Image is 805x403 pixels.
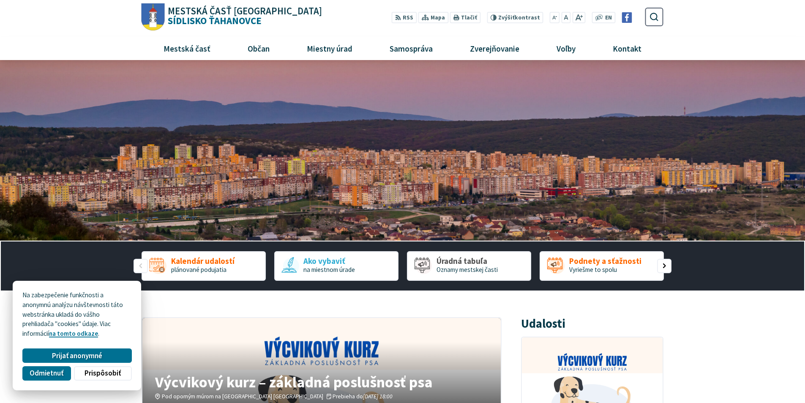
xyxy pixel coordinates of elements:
a: Zverejňovanie [455,37,535,60]
span: Mestská časť [160,37,213,60]
div: 2 / 5 [274,251,398,281]
span: Prijať anonymné [52,351,102,360]
span: Samospráva [386,37,436,60]
span: Zvýšiť [498,14,515,21]
button: Nastaviť pôvodnú veľkosť písma [561,12,570,23]
a: RSS [392,12,417,23]
a: Úradná tabuľa Oznamy mestskej časti [407,251,531,281]
div: Predošlý slajd [134,259,148,273]
a: Kalendár udalostí plánované podujatia [142,251,266,281]
img: Prejsť na Facebook stránku [622,12,632,23]
button: Tlačiť [450,12,480,23]
span: Miestny úrad [303,37,355,60]
span: Zverejňovanie [467,37,522,60]
div: 4 / 5 [540,251,664,281]
span: plánované podujatia [171,266,226,274]
a: Kontakt [598,37,657,60]
button: Zvýšiťkontrast [487,12,543,23]
a: Mapa [418,12,448,23]
span: Kontakt [610,37,645,60]
a: Samospráva [374,37,448,60]
span: kontrast [498,14,540,21]
span: Ako vybaviť [303,257,355,266]
button: Prispôsobiť [74,366,131,381]
h1: Sídlisko Ťahanovce [165,6,322,26]
a: Podnety a sťažnosti Vyriešme to spolu [540,251,664,281]
span: Úradná tabuľa [437,257,498,266]
a: Voľby [541,37,591,60]
span: Tlačiť [461,14,477,21]
span: Prebieha do [333,393,393,400]
span: Pod oporným múrom na [GEOGRAPHIC_DATA] [GEOGRAPHIC_DATA] [162,393,323,400]
span: EN [605,14,612,22]
span: Mestská časť [GEOGRAPHIC_DATA] [168,6,322,16]
button: Zväčšiť veľkosť písma [572,12,585,23]
span: RSS [403,14,413,22]
button: Odmietnuť [22,366,71,381]
button: Prijať anonymné [22,348,131,363]
span: Voľby [554,37,579,60]
span: Občan [244,37,273,60]
div: 1 / 5 [142,251,266,281]
h3: Udalosti [521,317,565,330]
span: Mapa [431,14,445,22]
span: Prispôsobiť [85,369,121,378]
h4: Výcvikový kurz – základná poslušnosť psa [155,374,488,389]
a: Miestny úrad [291,37,368,60]
span: Odmietnuť [30,369,63,378]
a: na tomto odkaze [49,329,98,337]
p: Na zabezpečenie funkčnosti a anonymnú analýzu návštevnosti táto webstránka ukladá do vášho prehli... [22,291,131,339]
a: Logo Sídlisko Ťahanovce, prejsť na domovskú stránku. [142,3,322,31]
span: na miestnom úrade [303,266,355,274]
span: Podnety a sťažnosti [569,257,641,266]
button: Zmenšiť veľkosť písma [550,12,560,23]
div: Nasledujúci slajd [657,259,671,273]
span: Kalendár udalostí [171,257,235,266]
a: Ako vybaviť na miestnom úrade [274,251,398,281]
span: Oznamy mestskej časti [437,266,498,274]
span: Vyriešme to spolu [569,266,617,274]
a: EN [603,14,614,22]
a: Mestská časť [148,37,226,60]
a: Občan [232,37,285,60]
div: 3 / 5 [407,251,531,281]
em: [DATE] 18:00 [363,393,393,400]
img: Prejsť na domovskú stránku [142,3,165,31]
